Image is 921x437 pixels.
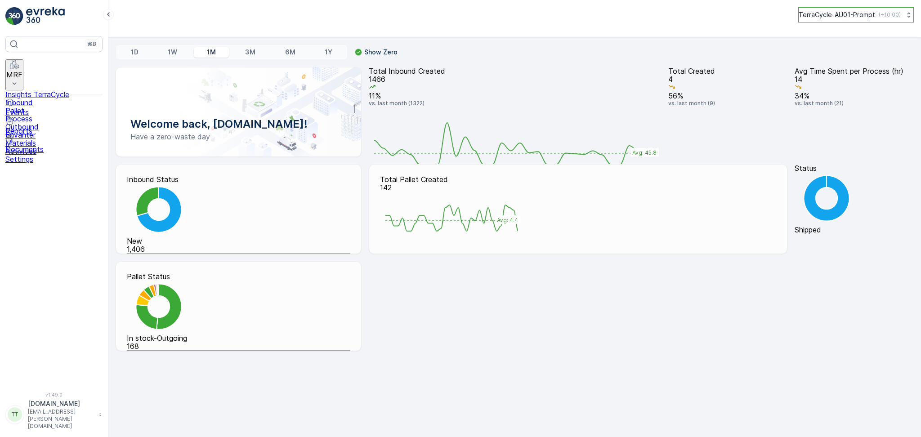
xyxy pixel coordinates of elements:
p: 1D [131,48,139,57]
p: vs. last month (1322) [369,100,661,107]
p: 34% [795,92,914,100]
p: 6M [285,48,295,57]
p: 1M [207,48,216,57]
p: MRF [6,71,22,79]
p: 11% [369,92,661,100]
p: Total Inbound Created [369,67,661,75]
p: 1466 [369,75,661,83]
a: Events [5,100,103,116]
p: 1,406 [127,245,350,253]
p: ⌘B [87,40,96,48]
p: 3M [245,48,255,57]
p: Shipped [795,226,914,234]
p: vs. last month (9) [668,100,787,107]
p: [DOMAIN_NAME] [28,399,94,408]
p: Status [795,164,914,172]
p: Avg Time Spent per Process (hr) [795,67,914,75]
p: 168 [127,342,350,350]
p: [EMAIL_ADDRESS][PERSON_NAME][DOMAIN_NAME] [28,408,94,430]
p: Events [5,108,103,116]
p: Inbound Status [127,175,350,183]
p: Total Created [668,67,787,75]
p: 1W [168,48,177,57]
p: Show Zero [364,48,398,57]
img: logo [5,7,23,25]
p: 1Y [325,48,332,57]
img: logo_light-DOdMpM7g.png [26,7,65,25]
p: Reports [5,127,103,135]
p: ( +10:00 ) [879,11,901,18]
p: 142 [380,183,776,192]
p: In stock-Outgoing [127,334,350,342]
p: vs. last month (21) [795,100,914,107]
span: v 1.49.0 [5,392,103,397]
p: Documents [5,145,103,153]
p: Total Pallet Created [380,175,776,183]
p: Have a zero-waste day [130,131,347,142]
button: MRF [5,59,23,90]
a: Reports [5,118,103,135]
p: 4 [668,75,787,83]
button: TT[DOMAIN_NAME][EMAIL_ADDRESS][PERSON_NAME][DOMAIN_NAME] [5,399,103,430]
p: Pallet Status [127,272,350,281]
p: New [127,237,350,245]
p: TerraCycle-AU01-Prompt [799,10,875,19]
div: TT [8,407,22,422]
p: 56% [668,92,787,100]
a: Settings [5,155,103,163]
p: 14 [795,75,914,83]
a: Insights TerraCycle [5,90,103,98]
button: TerraCycle-AU01-Prompt(+10:00) [798,7,914,22]
p: Welcome back, [DOMAIN_NAME]! [130,117,347,131]
a: Documents [5,137,103,153]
